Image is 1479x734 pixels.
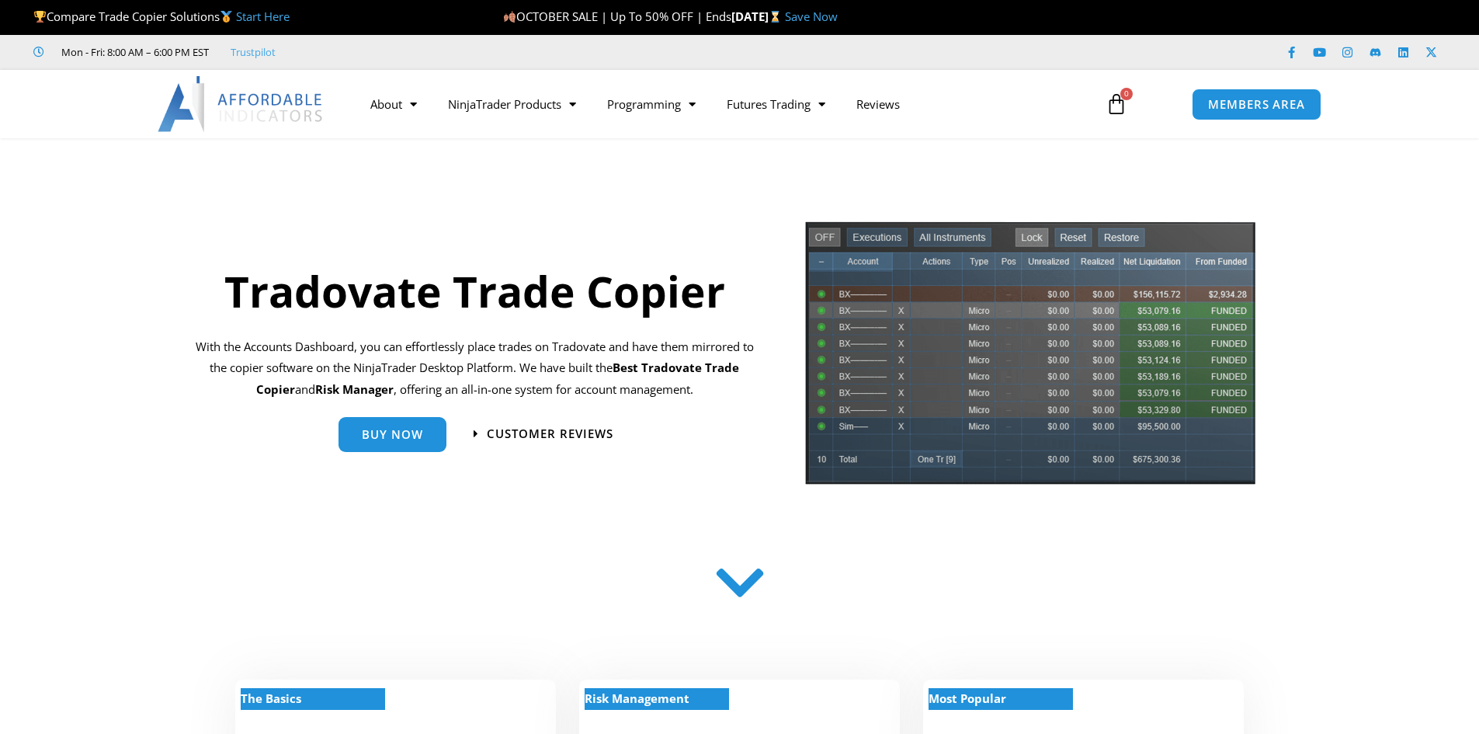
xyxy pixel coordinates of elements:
[339,417,446,452] a: Buy Now
[474,428,613,440] a: Customer Reviews
[769,11,781,23] img: ⌛
[158,76,325,132] img: LogoAI | Affordable Indicators – NinjaTrader
[1208,99,1305,110] span: MEMBERS AREA
[362,429,423,440] span: Buy Now
[193,336,757,402] p: With the Accounts Dashboard, you can effortlessly place trades on Tradovate and have them mirrore...
[804,220,1257,497] img: tradecopier | Affordable Indicators – NinjaTrader
[34,11,46,23] img: 🏆
[785,9,838,24] a: Save Now
[355,86,1088,122] nav: Menu
[503,9,731,24] span: OCTOBER SALE | Up To 50% OFF | Ends
[711,86,841,122] a: Futures Trading
[193,261,757,321] h1: Tradovate Trade Copier
[487,428,613,440] span: Customer Reviews
[57,43,209,61] span: Mon - Fri: 8:00 AM – 6:00 PM EST
[1120,88,1133,100] span: 0
[315,381,394,397] strong: Risk Manager
[241,691,301,706] strong: The Basics
[929,691,1006,706] strong: Most Popular
[504,11,516,23] img: 🍂
[1192,89,1321,120] a: MEMBERS AREA
[731,9,785,24] strong: [DATE]
[33,9,290,24] span: Compare Trade Copier Solutions
[841,86,915,122] a: Reviews
[231,43,276,61] a: Trustpilot
[355,86,432,122] a: About
[592,86,711,122] a: Programming
[1082,82,1151,127] a: 0
[220,11,232,23] img: 🥇
[432,86,592,122] a: NinjaTrader Products
[236,9,290,24] a: Start Here
[585,691,689,706] strong: Risk Management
